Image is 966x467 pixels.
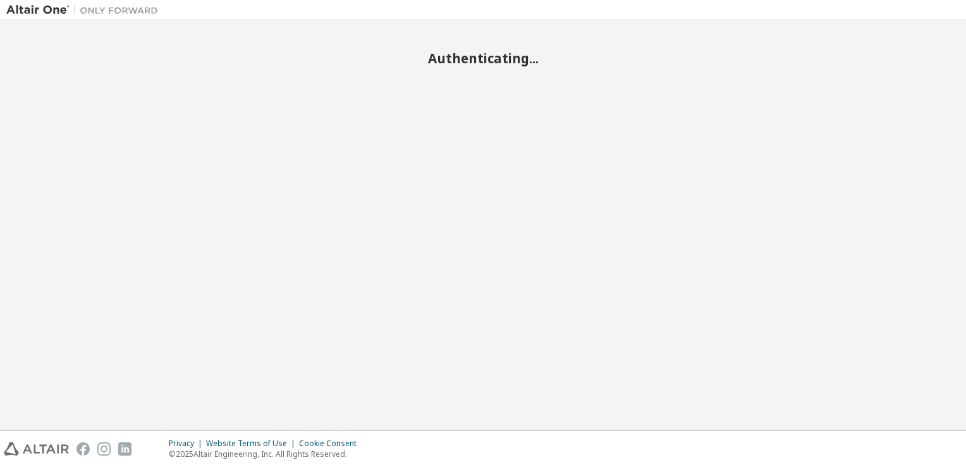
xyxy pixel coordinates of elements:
[206,439,299,449] div: Website Terms of Use
[169,439,206,449] div: Privacy
[97,442,111,456] img: instagram.svg
[118,442,131,456] img: linkedin.svg
[6,50,960,66] h2: Authenticating...
[6,4,164,16] img: Altair One
[4,442,69,456] img: altair_logo.svg
[169,449,364,459] p: © 2025 Altair Engineering, Inc. All Rights Reserved.
[76,442,90,456] img: facebook.svg
[299,439,364,449] div: Cookie Consent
